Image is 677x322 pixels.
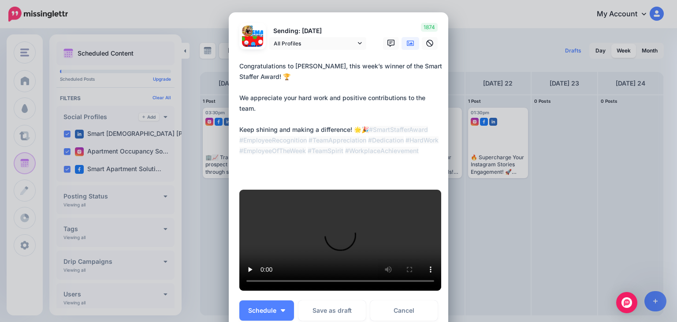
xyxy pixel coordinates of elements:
span: 1874 [421,23,438,32]
img: 1719695279752-74946.png [242,26,253,36]
a: All Profiles [269,37,366,50]
div: Open Intercom Messenger [616,292,637,313]
img: arrow-down-white.png [281,309,285,312]
img: 162108471_929565637859961_2209139901119392515_n-bsa130695.jpg [242,36,263,57]
img: 273388243_356788743117728_5079064472810488750_n-bsa130694.png [253,26,263,36]
p: Sending: [DATE] [269,26,366,36]
button: Save as draft [298,300,366,321]
button: Schedule [239,300,294,321]
a: Cancel [370,300,438,321]
span: All Profiles [274,39,356,48]
div: Congratulations to [PERSON_NAME], this week’s winner of the Smart Staffer Award! 🏆 We appreciate ... [239,61,442,167]
span: Schedule [248,307,276,314]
